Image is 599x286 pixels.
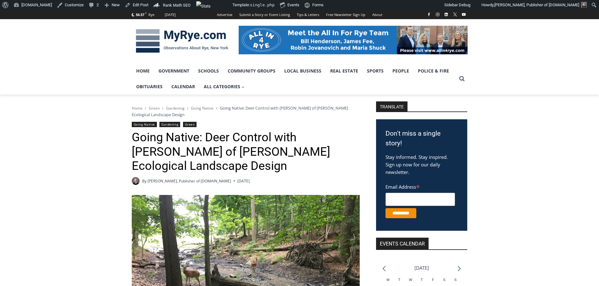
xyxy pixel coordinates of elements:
[369,10,386,19] a: About
[409,278,412,282] span: W
[456,73,468,84] button: View Search Form
[191,105,214,111] a: Going Native
[159,122,180,127] a: Gardening
[376,101,408,111] strong: TRANSLATE
[132,105,142,111] a: Home
[196,1,231,9] img: Views over 48 hours. Click for more Jetpack Stats.
[183,122,197,127] a: Green
[293,10,323,19] a: Tips & Letters
[387,278,390,282] span: M
[363,63,388,79] a: Sports
[494,3,579,7] span: [PERSON_NAME], Publisher of [DOMAIN_NAME]
[223,63,280,79] a: Community Groups
[142,178,147,184] span: By
[132,105,348,117] span: Going Native: Deer Control with [PERSON_NAME] of [PERSON_NAME] Ecological Landscape Design
[132,122,157,127] a: Going Native
[154,63,194,79] a: Government
[376,238,429,249] h2: Events Calendar
[149,105,160,111] a: Green
[460,11,468,18] a: YouTube
[388,63,413,79] a: People
[145,106,146,111] span: /
[136,12,144,17] span: 56.57
[425,11,433,18] a: Facebook
[385,153,458,176] p: Stay informed. Stay inspired. Sign up now for our daily newsletter.
[421,278,423,282] span: T
[147,178,231,184] a: [PERSON_NAME], Publisher of [DOMAIN_NAME]
[250,3,275,7] span: single.php
[163,3,191,8] span: Rank Math SEO
[280,63,326,79] a: Local Business
[442,11,450,18] a: Linkedin
[194,63,223,79] a: Schools
[166,105,185,111] a: Gardening
[132,63,154,79] a: Home
[434,11,441,18] a: Instagram
[132,79,167,94] a: Obituaries
[167,79,199,94] a: Calendar
[432,278,434,282] span: F
[214,10,386,19] nav: Secondary Navigation
[214,10,236,19] a: Advertise
[236,10,293,19] a: Submit a Story or Event Listing
[323,10,369,19] a: Free Newsletter Sign Up
[148,12,154,18] div: Rye
[204,83,245,90] span: All Categories
[162,106,164,111] span: /
[443,278,445,282] span: S
[132,177,140,185] a: Author image
[199,79,249,94] a: All Categories
[216,106,217,111] span: /
[413,63,453,79] a: Police & Fire
[451,11,459,18] a: X
[458,266,461,272] a: Next month
[165,12,176,18] div: [DATE]
[414,264,429,272] li: [DATE]
[454,278,457,282] span: S
[145,11,147,15] span: F
[385,129,458,148] h3: Don't miss a single story!
[132,25,232,57] img: MyRye.com
[326,63,363,79] a: Real Estate
[187,106,188,111] span: /
[398,278,401,282] span: T
[382,266,386,272] a: Previous month
[237,178,250,184] time: [DATE]
[132,105,360,118] nav: Breadcrumbs
[132,63,456,95] nav: Primary Navigation
[385,181,455,192] label: Email Address
[239,26,468,54] img: All in for Rye
[132,130,360,173] h1: Going Native: Deer Control with [PERSON_NAME] of [PERSON_NAME] Ecological Landscape Design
